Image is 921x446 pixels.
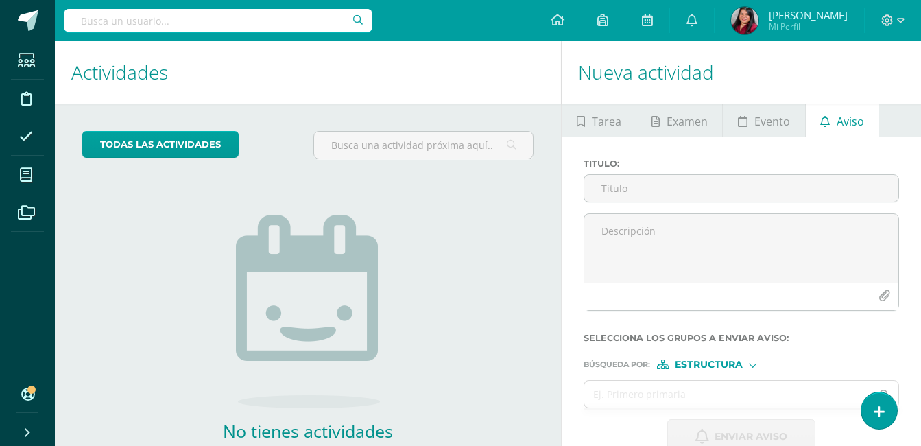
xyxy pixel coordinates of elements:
[837,105,864,138] span: Aviso
[584,175,898,202] input: Titulo
[667,105,708,138] span: Examen
[171,419,445,443] h2: No tienes actividades
[806,104,879,137] a: Aviso
[769,21,848,32] span: Mi Perfil
[578,41,905,104] h1: Nueva actividad
[82,131,239,158] a: todas las Actividades
[64,9,372,32] input: Busca un usuario...
[314,132,533,159] input: Busca una actividad próxima aquí...
[657,360,760,369] div: [object Object]
[754,105,790,138] span: Evento
[592,105,621,138] span: Tarea
[723,104,804,137] a: Evento
[584,159,899,169] label: Titulo :
[236,215,380,408] img: no_activities.png
[636,104,722,137] a: Examen
[584,361,650,368] span: Búsqueda por :
[584,381,871,408] input: Ej. Primero primaria
[769,8,848,22] span: [PERSON_NAME]
[562,104,636,137] a: Tarea
[584,333,899,343] label: Selecciona los grupos a enviar aviso :
[675,361,743,368] span: Estructura
[71,41,545,104] h1: Actividades
[731,7,758,34] img: 9021403445e32f4cbee00b4ad80bdcc7.png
